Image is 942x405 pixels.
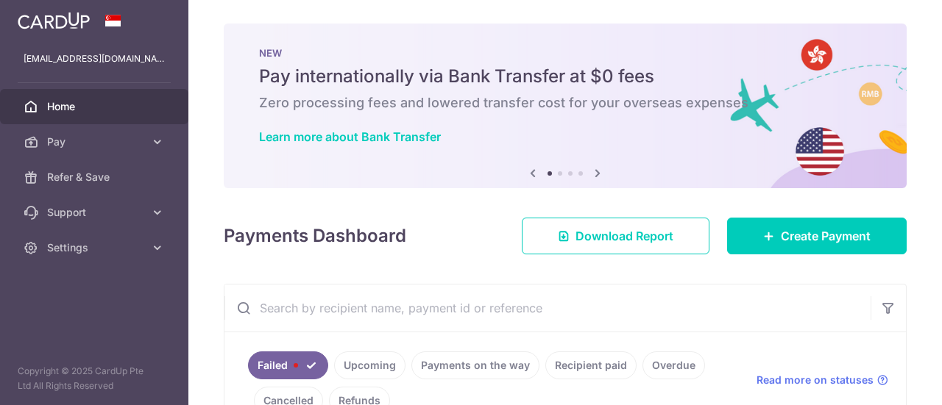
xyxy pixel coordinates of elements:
[47,205,144,220] span: Support
[522,218,709,254] a: Download Report
[47,135,144,149] span: Pay
[24,51,165,66] p: [EMAIL_ADDRESS][DOMAIN_NAME]
[545,351,637,379] a: Recipient paid
[259,129,441,144] a: Learn more about Bank Transfer
[576,227,673,245] span: Download Report
[259,65,871,88] h5: Pay internationally via Bank Transfer at $0 fees
[224,24,907,188] img: Bank transfer banner
[727,218,907,254] a: Create Payment
[757,373,874,387] span: Read more on statuses
[259,94,871,112] h6: Zero processing fees and lowered transfer cost for your overseas expenses
[334,351,406,379] a: Upcoming
[18,12,90,29] img: CardUp
[224,284,871,331] input: Search by recipient name, payment id or reference
[757,373,888,387] a: Read more on statuses
[47,170,144,184] span: Refer & Save
[642,351,705,379] a: Overdue
[47,240,144,255] span: Settings
[248,351,328,379] a: Failed
[47,99,144,114] span: Home
[848,361,927,398] iframe: Opens a widget where you can find more information
[411,351,539,379] a: Payments on the way
[224,223,406,249] h4: Payments Dashboard
[259,47,871,59] p: NEW
[781,227,871,245] span: Create Payment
